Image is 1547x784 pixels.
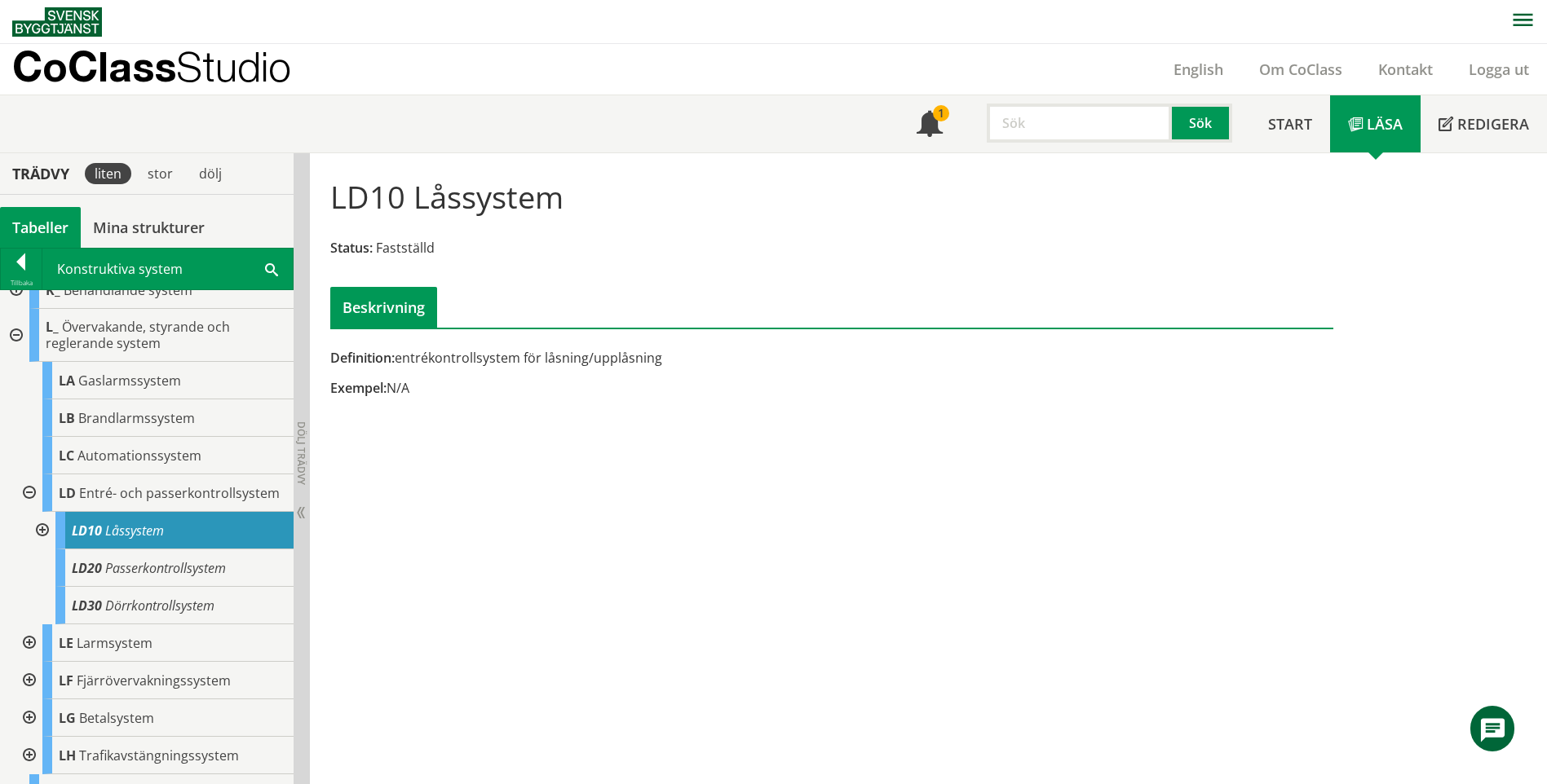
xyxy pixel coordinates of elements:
div: liten [85,163,131,184]
span: Betalsystem [79,709,154,727]
span: LD20 [72,559,102,577]
div: entrékontrollsystem för låsning/upplåsning [330,349,990,367]
span: Trafikavstängningssystem [79,747,239,764]
div: Beskrivning [330,287,437,328]
a: Redigera [1421,95,1547,152]
span: Redigera [1457,114,1529,134]
span: Dölj trädvy [294,421,308,485]
a: Om CoClass [1241,59,1360,79]
span: Fjärrövervakningssystem [77,672,231,689]
span: Sök i tabellen [265,260,278,277]
span: Passerkontrollsystem [105,559,226,577]
span: Brandlarmssystem [78,409,195,427]
span: Dörrkontrollsystem [105,597,214,614]
span: LE [59,634,73,652]
a: Start [1250,95,1330,152]
span: LC [59,447,74,465]
div: Trädvy [3,165,78,183]
span: Studio [176,42,291,90]
span: LH [59,747,76,764]
span: LD [59,484,76,502]
p: CoClass [12,57,291,76]
span: Behandlande system [64,281,192,299]
h1: LD10 Låssystem [330,178,564,214]
a: Mina strukturer [81,207,217,248]
span: Notifikationer [917,112,943,139]
span: LA [59,372,75,390]
span: Exempel: [330,379,387,397]
span: LG [59,709,76,727]
div: 1 [933,105,949,121]
span: Start [1268,114,1312,134]
span: Automationssystem [77,447,201,465]
span: LD30 [72,597,102,614]
a: CoClassStudio [12,44,326,95]
div: stor [138,163,183,184]
a: Kontakt [1360,59,1451,79]
img: Svensk Byggtjänst [12,7,102,37]
span: Övervakande, styrande och reglerande system [46,318,230,352]
span: Låssystem [105,522,164,540]
span: Larmsystem [77,634,152,652]
input: Sök [987,104,1172,143]
a: Logga ut [1451,59,1547,79]
span: Definition: [330,349,395,367]
span: Entré- och passerkontrollsystem [79,484,280,502]
span: LF [59,672,73,689]
span: L_ [46,318,59,336]
div: N/A [330,379,990,397]
span: Status: [330,239,373,257]
span: LD10 [72,522,102,540]
div: dölj [189,163,232,184]
span: K_ [46,281,60,299]
a: English [1156,59,1241,79]
span: Fastställd [376,239,435,257]
a: Läsa [1330,95,1421,152]
div: Tillbaka [1,276,42,289]
span: Läsa [1367,114,1403,134]
span: Gaslarmssystem [78,372,181,390]
button: Sök [1172,104,1232,143]
div: Konstruktiva system [42,249,293,289]
a: 1 [899,95,961,152]
span: LB [59,409,75,427]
